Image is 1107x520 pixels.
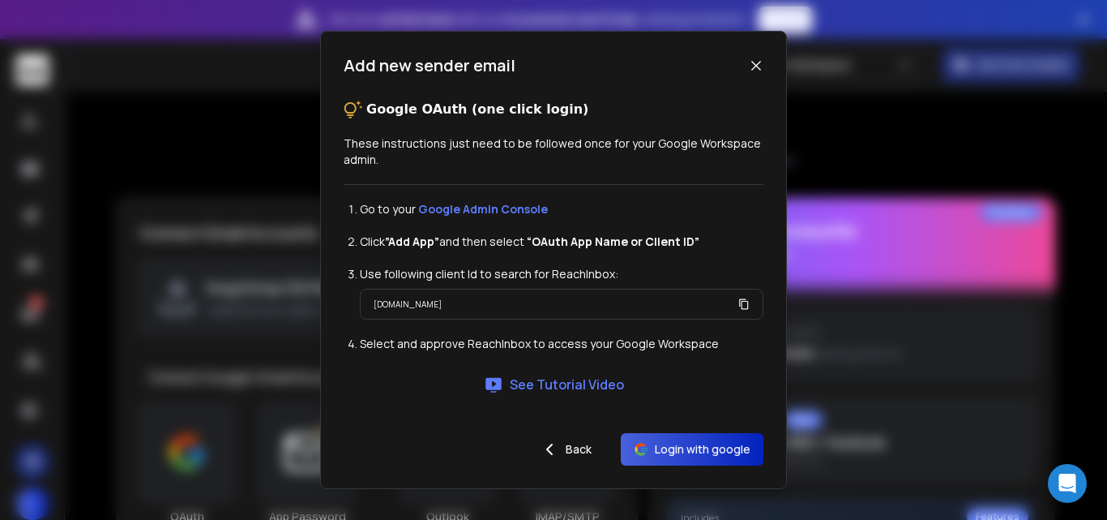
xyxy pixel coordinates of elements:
p: These instructions just need to be followed once for your Google Workspace admin. [344,135,763,168]
li: Go to your [360,201,763,217]
button: Back [527,433,605,466]
p: [DOMAIN_NAME] [374,296,442,312]
li: Select and approve ReachInbox to access your Google Workspace [360,336,763,352]
strong: ”Add App” [385,234,439,249]
button: Login with google [621,433,763,466]
a: Google Admin Console [418,201,548,217]
li: Click and then select [360,234,763,250]
img: tips [344,100,363,119]
p: Google OAuth (one click login) [366,100,588,119]
div: Open Intercom Messenger [1048,464,1087,503]
strong: “OAuth App Name or Client ID” [527,234,699,249]
a: See Tutorial Video [484,375,624,394]
li: Use following client Id to search for ReachInbox: [360,266,763,282]
h1: Add new sender email [344,54,515,77]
